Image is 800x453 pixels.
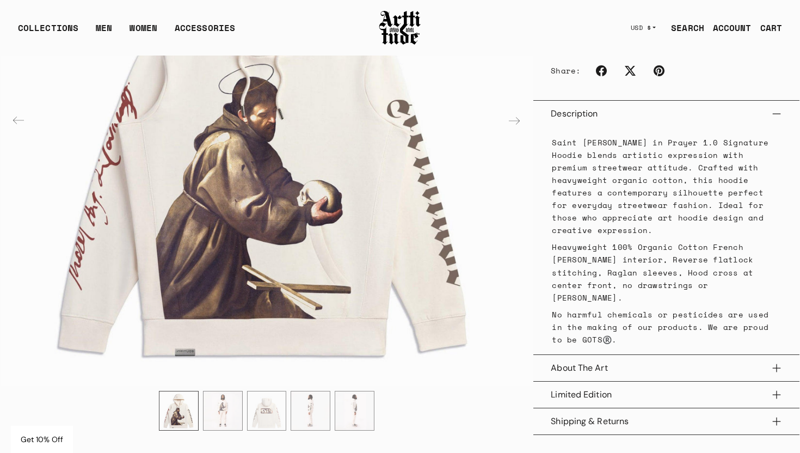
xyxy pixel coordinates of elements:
[589,59,613,83] a: Facebook
[551,382,782,408] button: Limited Edition
[335,391,374,430] img: Saint Francis in Prayer 1.0 Signature Hoodie
[551,355,782,381] button: About The Art
[752,17,782,39] a: Open cart
[248,391,286,430] img: Saint Francis in Prayer 1.0 Signature Hoodie
[291,390,330,430] div: 4 / 5
[704,17,752,39] a: ACCOUNT
[662,17,704,39] a: SEARCH
[175,21,235,43] div: ACCESSORIES
[21,434,63,444] span: Get 10% Off
[9,21,244,43] ul: Main navigation
[551,65,581,76] span: Share:
[159,390,199,430] div: 1 / 5
[291,391,330,430] img: Saint Francis in Prayer 1.0 Signature Hoodie
[96,21,112,43] a: MEN
[552,308,781,346] p: No harmful chemicals or pesticides are used in the making of our products. We are proud to be GOT...
[11,426,73,453] div: Get 10% Off
[247,390,287,430] div: 3 / 5
[551,408,782,434] button: Shipping & Returns
[130,21,157,43] a: WOMEN
[378,9,422,46] img: Arttitude
[551,101,782,127] button: Description
[5,107,32,133] div: Previous slide
[552,241,781,303] p: Heavyweight 100% Organic Cotton French [PERSON_NAME] interior, Reverse flatlock stitching, Raglan...
[647,59,671,83] a: Pinterest
[631,23,651,32] span: USD $
[203,390,243,430] div: 2 / 5
[760,21,782,34] div: CART
[204,391,242,430] img: Saint Francis in Prayer 1.0 Signature Hoodie
[159,391,198,430] img: Saint Francis in Prayer 1.0 Signature Hoodie
[552,136,781,237] p: Saint [PERSON_NAME] in Prayer 1.0 Signature Hoodie blends artistic expression with premium street...
[18,21,78,43] div: COLLECTIONS
[618,59,642,83] a: Twitter
[624,16,663,40] button: USD $
[335,390,374,430] div: 5 / 5
[501,107,527,133] div: Next slide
